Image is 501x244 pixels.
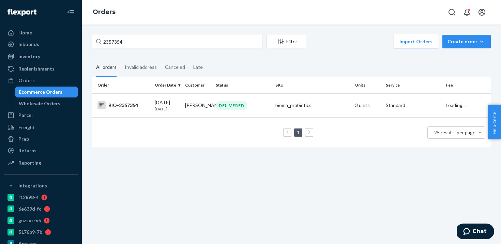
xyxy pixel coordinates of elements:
[18,41,39,48] div: Inbounds
[18,112,33,119] div: Parcel
[93,8,116,16] a: Orders
[97,101,149,109] div: BIO-2357354
[442,35,491,48] button: Create order
[18,229,42,235] div: 5176b9-7b
[18,182,47,189] div: Integrations
[457,224,494,241] iframe: Opens a widget where you can chat to one of our agents
[193,58,203,76] div: Late
[434,129,475,135] span: 25 results per page
[92,35,262,48] input: Search orders
[475,5,489,19] button: Open account menu
[18,205,41,212] div: 6e639d-fc
[4,134,78,144] a: Prep
[4,122,78,133] a: Freight
[4,215,78,226] a: gnzsuz-v5
[4,203,78,214] a: 6e639d-fc
[216,101,247,110] div: DELIVERED
[460,5,474,19] button: Open notifications
[213,77,273,93] th: Status
[4,39,78,50] a: Inbounds
[87,2,121,22] ol: breadcrumbs
[352,93,383,117] td: 3 units
[267,35,306,48] button: Filter
[125,58,157,76] div: Invalid address
[15,98,78,109] a: Wholesale Orders
[4,227,78,238] a: 5176b9-7b
[18,65,55,72] div: Replenishments
[394,35,438,48] button: Import Orders
[443,93,491,117] td: Loading....
[443,77,491,93] th: Fee
[7,9,36,16] img: Flexport logo
[18,29,32,36] div: Home
[18,147,36,154] div: Returns
[92,77,152,93] th: Order
[19,100,60,107] div: Wholesale Orders
[64,5,78,19] button: Close Navigation
[152,77,183,93] th: Order Date
[386,102,440,109] p: Standard
[155,106,180,112] p: [DATE]
[4,145,78,156] a: Returns
[185,82,210,88] div: Customer
[182,93,213,117] td: [PERSON_NAME]
[267,38,306,45] div: Filter
[445,5,459,19] button: Open Search Box
[4,27,78,38] a: Home
[18,159,41,166] div: Reporting
[4,75,78,86] a: Orders
[15,87,78,97] a: Ecommerce Orders
[18,124,35,131] div: Freight
[4,157,78,168] a: Reporting
[155,99,180,112] div: [DATE]
[352,77,383,93] th: Units
[19,89,62,95] div: Ecommerce Orders
[275,102,350,109] div: bioma_probiotics
[4,63,78,74] a: Replenishments
[295,129,301,135] a: Page 1 is your current page
[96,58,117,77] div: All orders
[488,105,501,139] button: Help Center
[4,51,78,62] a: Inventory
[165,58,185,76] div: Canceled
[18,217,41,224] div: gnzsuz-v5
[18,77,35,84] div: Orders
[383,77,443,93] th: Service
[273,77,352,93] th: SKU
[18,194,39,201] div: f12898-4
[4,192,78,203] a: f12898-4
[447,38,486,45] div: Create order
[18,53,40,60] div: Inventory
[18,136,29,142] div: Prep
[4,180,78,191] button: Integrations
[4,110,78,121] a: Parcel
